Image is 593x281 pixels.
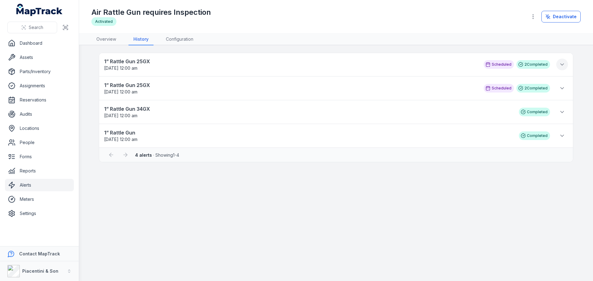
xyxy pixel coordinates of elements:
button: Search [7,22,57,33]
a: Parts/Inventory [5,65,74,78]
span: Search [29,24,43,31]
a: Meters [5,193,74,205]
a: Dashboard [5,37,74,49]
a: Overview [91,34,121,45]
div: Scheduled [484,84,514,93]
h1: Air Rattle Gun requires Inspection [91,7,211,17]
strong: 1” Rattle Gun [104,129,513,136]
a: History [128,34,154,45]
span: [DATE] 12:00 am [104,137,137,142]
time: 29/08/2025, 12:00:00 am [104,137,137,142]
time: 22/10/2025, 12:00:00 am [104,65,137,71]
a: 1” Rattle Gun 25GX[DATE] 12:00 am [104,58,477,71]
div: Activated [91,17,116,26]
span: · Showing 1 - 4 [135,152,179,158]
a: Audits [5,108,74,120]
a: Forms [5,151,74,163]
div: Completed [519,131,550,140]
a: 1” Rattle Gun 34GX[DATE] 12:00 am [104,105,513,119]
strong: Piacentini & Son [22,268,58,274]
span: [DATE] 12:00 am [104,65,137,71]
a: Reports [5,165,74,177]
strong: 1” Rattle Gun 25GX [104,81,477,89]
a: Assignments [5,80,74,92]
button: Deactivate [541,11,581,23]
span: [DATE] 12:00 am [104,89,137,94]
strong: Contact MapTrack [19,251,60,256]
a: Locations [5,122,74,134]
strong: 4 alerts [135,152,152,158]
div: 2 Completed [516,84,550,93]
a: Configuration [161,34,198,45]
a: Alerts [5,179,74,191]
time: 30/08/2025, 12:00:00 am [104,113,137,118]
div: Completed [519,108,550,116]
a: 1” Rattle Gun 25GX[DATE] 12:00 am [104,81,477,95]
a: MapTrack [16,4,63,16]
a: People [5,136,74,149]
strong: 1” Rattle Gun 25GX [104,58,477,65]
a: Settings [5,207,74,220]
a: 1” Rattle Gun[DATE] 12:00 am [104,129,513,143]
span: [DATE] 12:00 am [104,113,137,118]
time: 22/10/2025, 12:00:00 am [104,89,137,94]
div: Scheduled [484,60,514,69]
a: Assets [5,51,74,64]
div: 2 Completed [516,60,550,69]
a: Reservations [5,94,74,106]
strong: 1” Rattle Gun 34GX [104,105,513,113]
